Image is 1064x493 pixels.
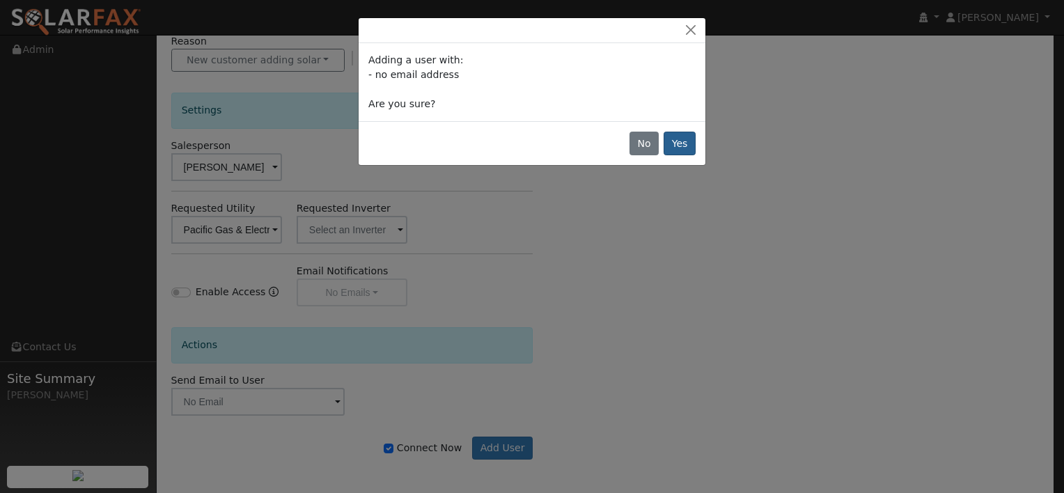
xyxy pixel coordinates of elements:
button: No [629,132,659,155]
span: Adding a user with: [368,54,463,65]
span: Are you sure? [368,98,435,109]
span: - no email address [368,69,459,80]
button: Close [681,23,701,38]
button: Yes [664,132,696,155]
